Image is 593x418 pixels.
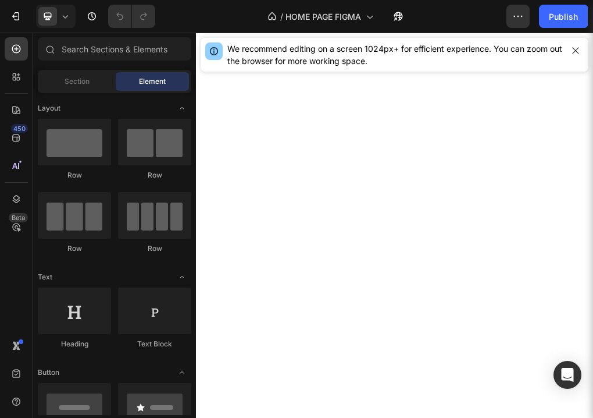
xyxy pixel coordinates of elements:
div: Row [118,170,191,180]
span: Toggle open [173,363,191,382]
span: Toggle open [173,268,191,286]
div: Row [38,170,111,180]
div: Beta [9,213,28,222]
iframe: Design area [196,33,593,418]
span: / [280,10,283,23]
div: Heading [38,339,111,349]
span: Text [38,272,52,282]
input: Search Sections & Elements [38,37,191,61]
div: 450 [11,124,28,133]
div: Text Block [118,339,191,349]
div: Undo/Redo [108,5,155,28]
span: Button [38,367,59,378]
div: Open Intercom Messenger [553,361,581,389]
div: Publish [549,10,578,23]
span: Element [139,76,166,87]
span: Toggle open [173,99,191,118]
div: Row [118,243,191,254]
span: Section [65,76,90,87]
div: Row [38,243,111,254]
button: Publish [539,5,588,28]
div: We recommend editing on a screen 1024px+ for efficient experience. You can zoom out the browser f... [227,42,563,67]
span: Layout [38,103,60,114]
span: HOME PAGE FIGMA [285,10,361,23]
